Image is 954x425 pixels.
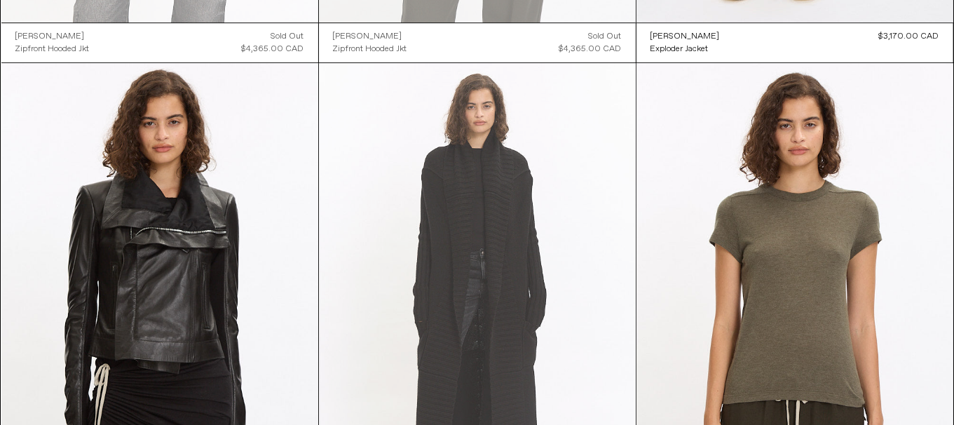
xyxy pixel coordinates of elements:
div: [PERSON_NAME] [15,31,85,43]
div: [PERSON_NAME] [333,31,402,43]
div: Exploder Jacket [650,43,709,55]
a: Zipfront Hooded Jkt [15,43,90,55]
div: $3,170.00 CAD [879,30,939,43]
div: [PERSON_NAME] [650,31,720,43]
div: Sold out [589,30,622,43]
a: Exploder Jacket [650,43,720,55]
a: Zipfront Hooded Jkt [333,43,407,55]
div: Sold out [271,30,304,43]
div: $4,365.00 CAD [242,43,304,55]
a: [PERSON_NAME] [333,30,407,43]
div: $4,365.00 CAD [559,43,622,55]
a: [PERSON_NAME] [650,30,720,43]
a: [PERSON_NAME] [15,30,90,43]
